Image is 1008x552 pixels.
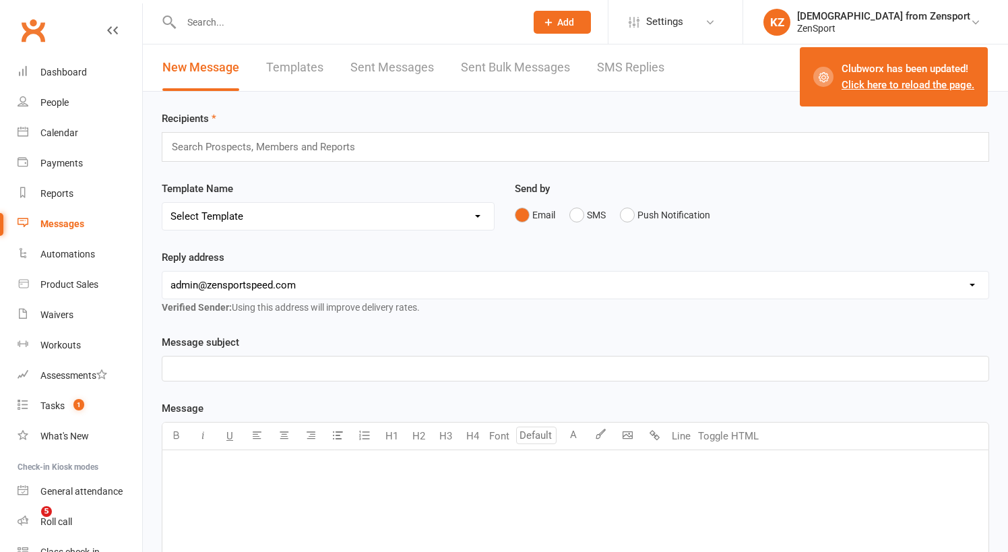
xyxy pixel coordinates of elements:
[162,334,239,350] label: Message subject
[515,202,555,228] button: Email
[40,218,84,229] div: Messages
[40,97,69,108] div: People
[162,400,203,417] label: Message
[18,361,142,391] a: Assessments
[18,88,142,118] a: People
[597,44,664,91] a: SMS Replies
[18,57,142,88] a: Dashboard
[40,516,72,527] div: Roll call
[763,9,790,36] div: KZ
[695,423,762,450] button: Toggle HTML
[40,309,73,320] div: Waivers
[170,138,369,156] input: Search Prospects, Members and Reports
[18,118,142,148] a: Calendar
[569,202,606,228] button: SMS
[18,179,142,209] a: Reports
[162,302,232,313] strong: Verified Sender:
[405,423,432,450] button: H2
[620,202,710,228] button: Push Notification
[162,111,216,127] label: Recipients
[18,209,142,239] a: Messages
[516,427,557,444] input: Default
[40,340,81,350] div: Workouts
[18,507,142,537] a: Roll call
[40,486,123,497] div: General attendance
[18,270,142,300] a: Product Sales
[432,423,459,450] button: H3
[350,44,434,91] a: Sent Messages
[40,67,87,78] div: Dashboard
[18,477,142,507] a: General attendance kiosk mode
[18,391,142,421] a: Tasks 1
[40,188,73,199] div: Reports
[18,239,142,270] a: Automations
[40,370,107,381] div: Assessments
[40,249,95,259] div: Automations
[177,13,516,32] input: Search...
[18,300,142,330] a: Waivers
[266,44,323,91] a: Templates
[842,61,974,93] div: Clubworx has been updated!
[40,279,98,290] div: Product Sales
[557,17,574,28] span: Add
[461,44,570,91] a: Sent Bulk Messages
[13,506,46,539] iframe: Intercom live chat
[378,423,405,450] button: H1
[459,423,486,450] button: H4
[162,249,224,266] label: Reply address
[226,430,233,442] span: U
[41,506,52,517] span: 5
[162,44,239,91] a: New Message
[534,11,591,34] button: Add
[162,302,420,313] span: Using this address will improve delivery rates.
[73,399,84,410] span: 1
[668,423,695,450] button: Line
[797,22,970,34] div: ZenSport
[40,400,65,411] div: Tasks
[486,423,513,450] button: Font
[216,423,243,450] button: U
[40,127,78,138] div: Calendar
[16,13,50,47] a: Clubworx
[797,10,970,22] div: [DEMOGRAPHIC_DATA] from Zensport
[162,181,233,197] label: Template Name
[40,431,89,441] div: What's New
[40,158,83,168] div: Payments
[18,330,142,361] a: Workouts
[18,148,142,179] a: Payments
[560,423,587,450] button: A
[842,79,974,91] a: Click here to reload the page.
[18,421,142,452] a: What's New
[515,181,550,197] label: Send by
[646,7,683,37] span: Settings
